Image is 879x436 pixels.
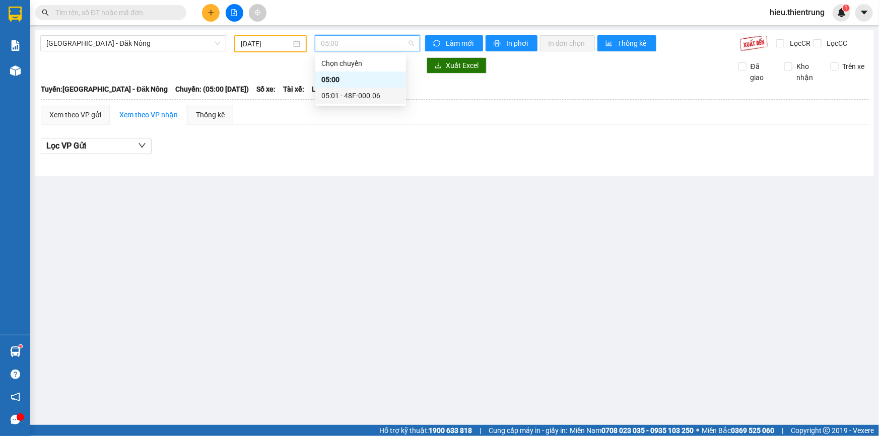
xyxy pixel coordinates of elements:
img: warehouse-icon [10,65,21,76]
span: Thống kê [618,38,648,49]
span: Số xe: [256,84,276,95]
strong: 0369 525 060 [731,426,774,434]
span: printer [494,40,502,48]
span: down [138,141,146,150]
span: Lọc CR [786,38,812,49]
b: Tuyến: [GEOGRAPHIC_DATA] - Đăk Nông [41,85,168,93]
div: 05:01 - 48F-000.06 [321,90,400,101]
div: Xem theo VP nhận [119,109,178,120]
span: aim [254,9,261,16]
span: 05:00 [321,36,414,51]
img: logo.jpg [6,15,35,65]
span: message [11,415,20,424]
h2: MI94CI2K [6,72,81,89]
span: question-circle [11,370,20,379]
span: search [42,9,49,16]
button: plus [202,4,220,22]
button: caret-down [855,4,873,22]
div: Xem theo VP gửi [49,109,101,120]
span: caret-down [860,8,869,17]
span: Hà Nội - Đăk Nông [46,36,220,51]
b: [DOMAIN_NAME] [134,8,243,25]
span: Kho nhận [792,61,823,83]
span: plus [208,9,215,16]
div: Chọn chuyến [321,58,400,69]
span: hieu.thientrung [762,6,833,19]
span: Đã giao [747,61,777,83]
span: 1 [844,5,848,12]
span: file-add [231,9,238,16]
sup: 1 [843,5,850,12]
button: printerIn phơi [486,35,537,51]
span: Cung cấp máy in - giấy in: [489,425,567,436]
button: downloadXuất Excel [427,57,487,74]
strong: 0708 023 035 - 0935 103 250 [601,426,694,434]
span: Hỗ trợ kỹ thuật: [379,425,472,436]
span: Chuyến: (05:00 [DATE]) [175,84,249,95]
h2: VP Nhận: VP Buôn Ma Thuột [53,72,243,135]
img: warehouse-icon [10,346,21,357]
span: copyright [823,427,830,434]
span: Lọc CC [823,38,849,49]
span: Làm mới [446,38,475,49]
button: aim [249,4,266,22]
span: | [480,425,481,436]
input: 14/10/2025 [241,38,291,49]
div: Chọn chuyến [315,55,406,71]
div: 05:00 [321,74,400,85]
button: file-add [226,4,243,22]
span: Trên xe [839,61,869,72]
img: icon-new-feature [837,8,846,17]
span: bar-chart [605,40,614,48]
span: Loại xe: [312,84,337,95]
button: bar-chartThống kê [597,35,656,51]
button: Lọc VP Gửi [41,138,152,154]
span: notification [11,392,20,402]
span: ⚪️ [696,428,699,432]
span: | [782,425,783,436]
input: Tìm tên, số ĐT hoặc mã đơn [55,7,174,18]
img: 9k= [739,35,768,51]
span: Tài xế: [283,84,304,95]
img: solution-icon [10,40,21,51]
sup: 1 [19,345,22,348]
span: Lọc VP Gửi [46,139,86,152]
div: Thống kê [196,109,225,120]
strong: 1900 633 818 [429,426,472,434]
span: sync [433,40,442,48]
img: logo-vxr [9,7,22,22]
span: Miền Bắc [702,425,774,436]
button: syncLàm mới [425,35,483,51]
button: In đơn chọn [540,35,595,51]
span: In phơi [506,38,529,49]
span: Miền Nam [570,425,694,436]
b: Nhà xe Thiên Trung [40,8,91,69]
